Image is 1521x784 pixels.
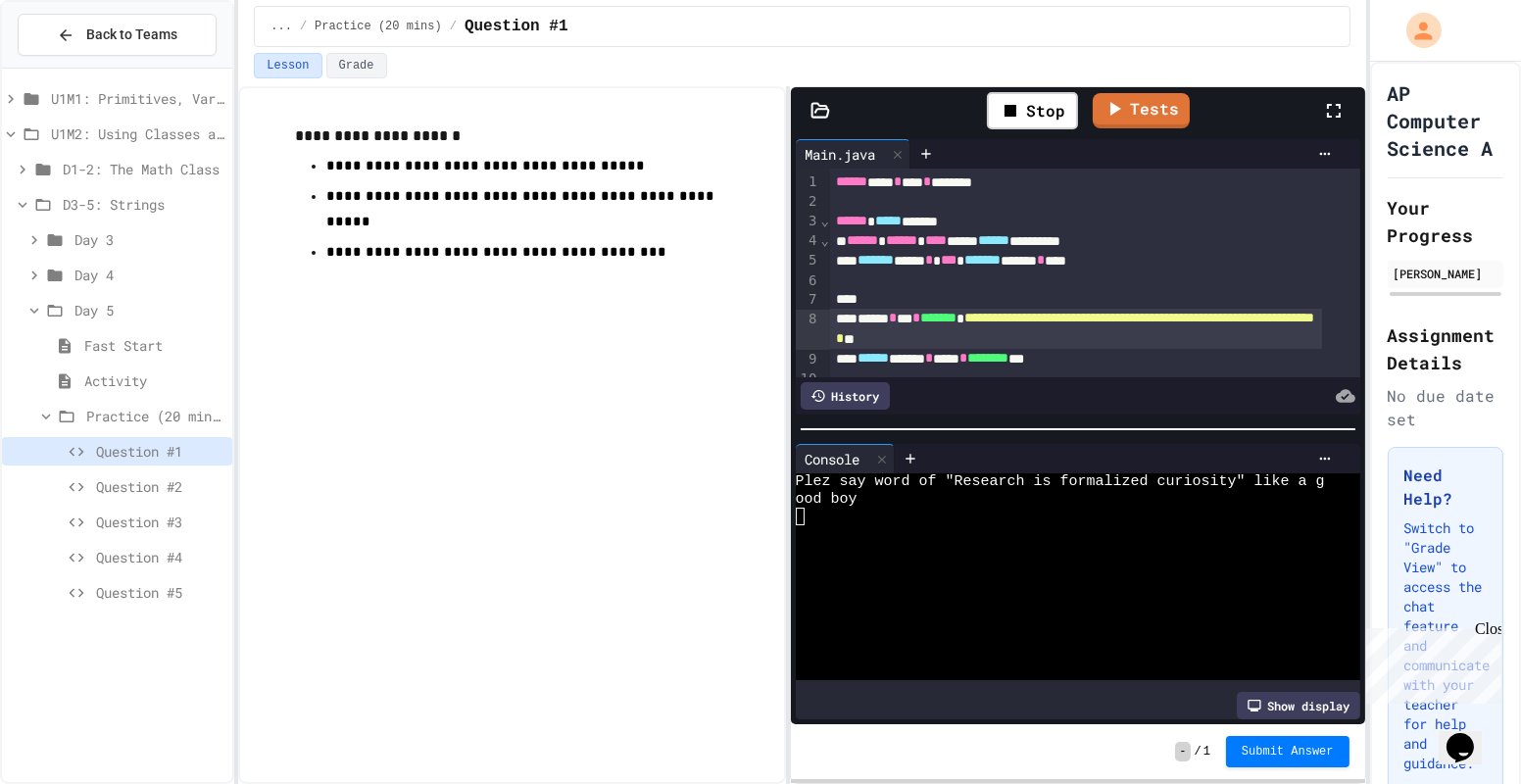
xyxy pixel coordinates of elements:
[796,310,820,350] div: 8
[96,441,224,462] span: Question #1
[796,212,820,231] div: 3
[1093,93,1190,128] a: Tests
[96,512,224,532] span: Question #3
[1195,744,1202,759] span: /
[96,547,224,567] span: Question #4
[1237,692,1360,719] div: Show display
[796,192,820,212] div: 2
[465,15,568,38] span: Question #1
[254,53,321,78] button: Lesson
[796,290,820,310] div: 7
[796,231,820,251] div: 4
[96,476,224,497] span: Question #2
[796,144,886,165] div: Main.java
[1394,265,1497,282] div: [PERSON_NAME]
[1404,518,1487,773] p: Switch to "Grade View" to access the chat feature and communicate with your teacher for help and ...
[326,53,387,78] button: Grade
[796,139,910,169] div: Main.java
[1203,744,1210,759] span: 1
[300,19,307,34] span: /
[796,172,820,192] div: 1
[796,491,858,509] span: ood boy
[74,300,224,320] span: Day 5
[8,8,135,124] div: Chat with us now!Close
[819,213,829,228] span: Fold line
[1242,744,1334,759] span: Submit Answer
[1439,706,1501,764] iframe: chat widget
[796,444,895,473] div: Console
[1388,194,1503,249] h2: Your Progress
[801,382,890,410] div: History
[796,473,1325,491] span: Plez say word of "Research is formalized curiosity" like a g
[63,159,224,179] span: D1-2: The Math Class
[96,582,224,603] span: Question #5
[84,370,224,391] span: Activity
[1175,742,1190,761] span: -
[51,123,224,144] span: U1M2: Using Classes and Objects
[1388,384,1503,431] div: No due date set
[74,229,224,250] span: Day 3
[450,19,457,34] span: /
[18,14,217,56] button: Back to Teams
[796,350,820,369] div: 9
[1404,464,1487,511] h3: Need Help?
[1386,8,1447,53] div: My Account
[51,88,224,109] span: U1M1: Primitives, Variables, Basic I/O
[1358,620,1501,704] iframe: chat widget
[1388,321,1503,376] h2: Assignment Details
[315,19,442,34] span: Practice (20 mins)
[796,251,820,270] div: 5
[796,449,870,469] div: Console
[86,24,177,45] span: Back to Teams
[270,19,292,34] span: ...
[74,265,224,285] span: Day 4
[86,406,224,426] span: Practice (20 mins)
[796,271,820,291] div: 6
[819,232,829,248] span: Fold line
[796,369,820,389] div: 10
[987,92,1078,129] div: Stop
[63,194,224,215] span: D3-5: Strings
[1226,736,1349,767] button: Submit Answer
[1388,79,1503,162] h1: AP Computer Science A
[84,335,224,356] span: Fast Start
